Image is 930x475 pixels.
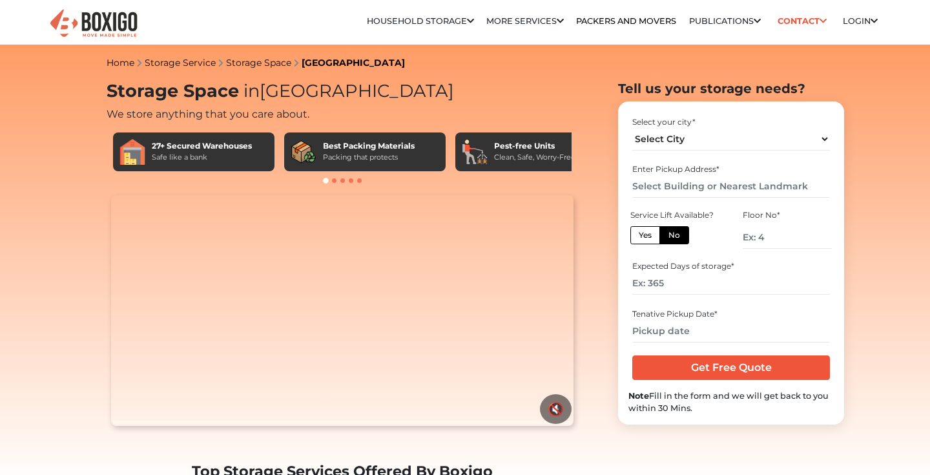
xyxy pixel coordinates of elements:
a: Home [107,57,134,69]
input: Ex: 365 [632,272,829,295]
div: Expected Days of storage [632,260,829,272]
a: Packers and Movers [576,16,676,26]
div: Select your city [632,116,829,128]
div: Enter Pickup Address [632,164,829,175]
span: We store anything that you care about. [107,108,309,120]
div: Service Lift Available? [630,209,719,221]
div: Best Packing Materials [323,140,415,152]
video: Your browser does not support the video tag. [111,195,573,427]
img: Best Packing Materials [291,139,316,165]
img: 27+ Secured Warehouses [119,139,145,165]
div: Safe like a bank [152,152,252,163]
img: Pest-free Units [462,139,488,165]
label: Yes [630,226,660,244]
div: Pest-free Units [494,140,575,152]
div: Packing that protects [323,152,415,163]
img: Boxigo [48,8,139,39]
div: Floor No [743,209,832,221]
a: Storage Service [145,57,216,69]
a: Storage Space [226,57,291,69]
b: Note [628,391,649,401]
h1: Storage Space [107,81,578,102]
label: No [659,226,689,244]
div: Clean, Safe, Worry-Free [494,152,575,163]
a: Household Storage [367,16,474,26]
div: Tenative Pickup Date [632,308,829,320]
span: in [243,80,260,101]
input: Pickup date [632,320,829,343]
a: [GEOGRAPHIC_DATA] [302,57,405,69]
div: Fill in the form and we will get back to you within 30 Mins. [628,390,834,414]
input: Ex: 4 [743,226,832,249]
input: Get Free Quote [632,355,829,380]
div: 27+ Secured Warehouses [152,140,252,152]
a: Login [843,16,878,26]
a: Contact [773,11,831,31]
a: Publications [689,16,761,26]
input: Select Building or Nearest Landmark [632,175,829,198]
button: 🔇 [540,394,572,424]
span: [GEOGRAPHIC_DATA] [239,80,454,101]
h2: Tell us your storage needs? [618,81,844,96]
a: More services [486,16,564,26]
